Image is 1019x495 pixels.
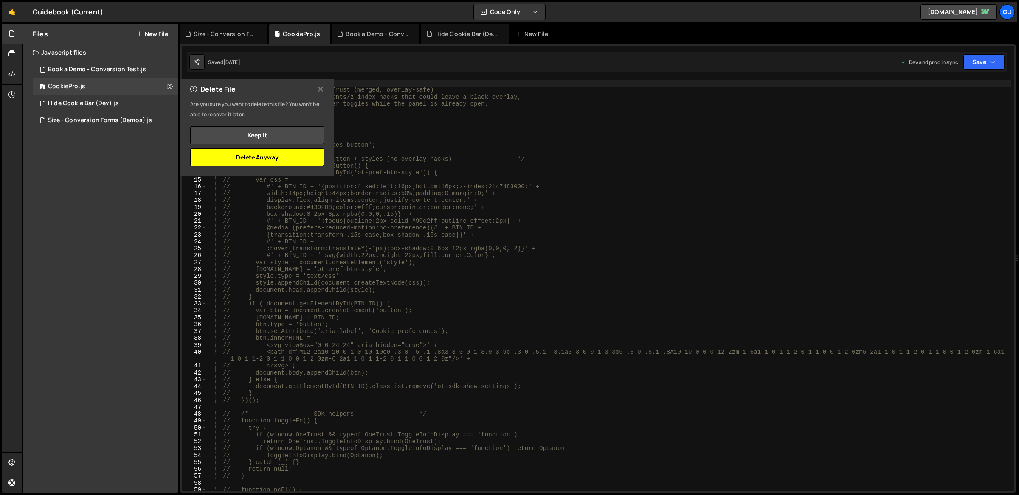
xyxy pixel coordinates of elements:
[33,29,48,39] h2: Files
[901,59,958,66] div: Dev and prod in sync
[40,84,45,91] span: 2
[182,376,207,383] div: 43
[182,307,207,314] div: 34
[33,78,178,95] div: 16498/46866.js
[182,459,207,466] div: 55
[182,183,207,190] div: 16
[182,176,207,183] div: 15
[190,148,324,166] button: Delete Anyway
[33,95,178,112] div: 16498/45674.js
[182,362,207,369] div: 41
[182,452,207,459] div: 54
[182,480,207,487] div: 58
[182,404,207,411] div: 47
[283,30,320,38] div: CookiePro.js
[182,218,207,224] div: 21
[182,342,207,349] div: 39
[182,211,207,218] div: 20
[474,4,545,20] button: Code Only
[182,300,207,307] div: 33
[182,245,207,252] div: 25
[516,30,552,38] div: New File
[182,294,207,300] div: 32
[182,197,207,204] div: 18
[223,59,240,66] div: [DATE]
[48,117,152,124] div: Size - Conversion Forms (Demos).js
[182,473,207,479] div: 57
[182,273,207,280] div: 29
[182,287,207,294] div: 31
[23,44,178,61] div: Javascript files
[48,83,85,90] div: CookiePro.js
[999,4,1015,20] a: Gu
[182,431,207,438] div: 51
[182,425,207,431] div: 50
[182,321,207,328] div: 36
[182,252,207,259] div: 26
[182,232,207,238] div: 23
[182,466,207,473] div: 56
[2,2,23,22] a: 🤙
[182,369,207,376] div: 42
[194,30,257,38] div: Size - Conversion Forms (Demos).js
[190,84,236,94] h2: Delete File
[182,328,207,335] div: 37
[190,126,324,144] button: Keep it
[182,266,207,273] div: 28
[190,99,324,120] p: Are you sure you want to delete this file? You won’t be able to recover it later.
[182,349,207,363] div: 40
[963,54,1005,70] button: Save
[182,397,207,404] div: 46
[33,112,178,129] div: 16498/46882.js
[182,204,207,211] div: 19
[182,411,207,417] div: 48
[182,238,207,245] div: 24
[182,417,207,424] div: 49
[182,224,207,231] div: 22
[182,190,207,197] div: 17
[182,314,207,321] div: 35
[33,7,103,17] div: Guidebook (Current)
[182,445,207,452] div: 53
[48,100,119,107] div: Hide Cookie Bar (Dev).js
[182,383,207,390] div: 44
[920,4,997,20] a: [DOMAIN_NAME]
[182,390,207,397] div: 45
[33,61,178,78] div: 16498/46815.js
[48,66,146,73] div: Book a Demo - Conversion Test.js
[182,438,207,445] div: 52
[182,335,207,341] div: 38
[182,280,207,286] div: 30
[182,259,207,266] div: 27
[346,30,409,38] div: Book a Demo - Conversion Test.js
[435,30,499,38] div: Hide Cookie Bar (Dev).js
[208,59,240,66] div: Saved
[182,487,207,493] div: 59
[136,31,168,37] button: New File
